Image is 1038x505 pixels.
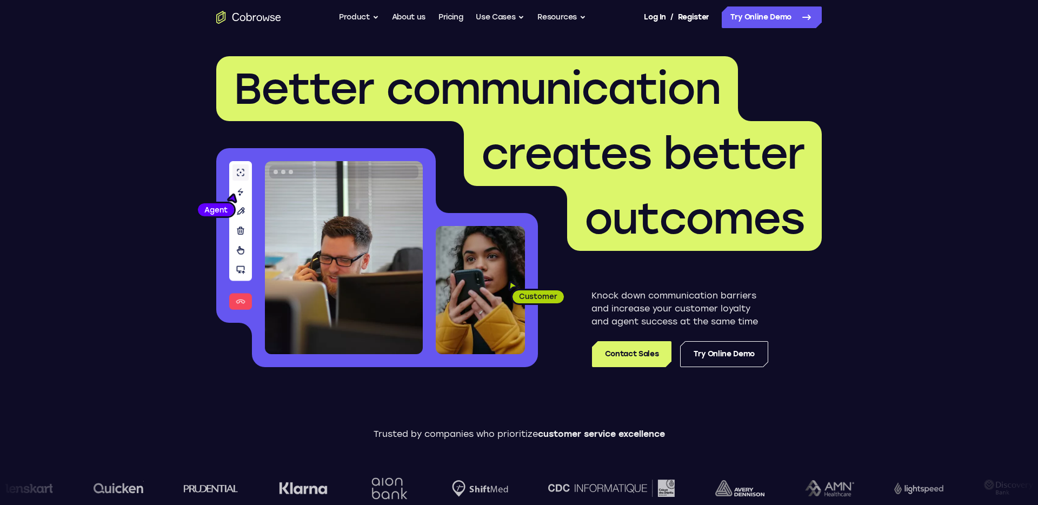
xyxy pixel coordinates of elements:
button: Resources [537,6,586,28]
a: Try Online Demo [680,341,768,367]
a: Contact Sales [592,341,671,367]
a: Log In [644,6,666,28]
img: AMN Healthcare [803,480,853,497]
p: Knock down communication barriers and increase your customer loyalty and agent success at the sam... [591,289,768,328]
img: A customer support agent talking on the phone [265,161,423,354]
span: creates better [481,128,804,180]
a: Try Online Demo [722,6,822,28]
img: Klarna [278,482,327,495]
a: Pricing [438,6,463,28]
span: customer service excellence [538,429,665,439]
img: prudential [183,484,237,493]
a: Go to the home page [216,11,281,24]
span: outcomes [584,192,804,244]
span: / [670,11,674,24]
button: Use Cases [476,6,524,28]
img: Shiftmed [451,480,507,497]
span: Better communication [234,63,721,115]
img: Lightspeed [893,482,942,494]
img: avery-dennison [714,480,763,496]
img: CDC Informatique [547,480,674,496]
button: Product [339,6,379,28]
a: About us [392,6,425,28]
a: Register [678,6,709,28]
img: A customer holding their phone [436,226,525,354]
